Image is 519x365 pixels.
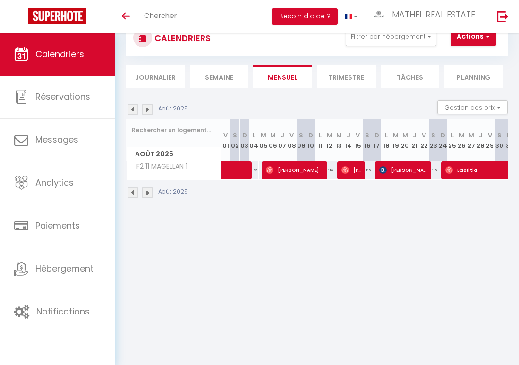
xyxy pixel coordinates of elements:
abbr: S [497,131,502,140]
span: Notifications [36,306,90,317]
span: Paiements [35,220,80,231]
th: 10 [306,119,315,161]
abbr: J [347,131,350,140]
th: 31 [504,119,514,161]
th: 27 [467,119,476,161]
th: 16 [363,119,372,161]
th: 06 [268,119,278,161]
img: logout [497,10,509,22]
span: Calendriers [35,48,84,60]
span: [PERSON_NAME] [379,161,430,179]
abbr: L [319,131,322,140]
th: 05 [259,119,268,161]
span: Réservations [35,91,90,102]
th: 30 [495,119,504,161]
li: Trimestre [317,65,376,88]
th: 04 [249,119,259,161]
th: 19 [391,119,400,161]
th: 24 [438,119,448,161]
th: 03 [240,119,249,161]
th: 20 [400,119,410,161]
abbr: D [242,131,247,140]
th: 12 [325,119,334,161]
p: Août 2025 [158,104,188,113]
th: 18 [382,119,391,161]
button: Besoin d'aide ? [272,8,338,25]
abbr: S [431,131,435,140]
abbr: D [308,131,313,140]
input: Rechercher un logement... [132,122,215,139]
span: [PERSON_NAME] [341,161,364,179]
th: 29 [485,119,495,161]
h3: CALENDRIERS [152,27,211,49]
th: 21 [410,119,419,161]
th: 15 [353,119,363,161]
abbr: V [422,131,426,140]
abbr: M [327,131,332,140]
span: Août 2025 [127,147,221,161]
abbr: D [374,131,379,140]
img: Super Booking [28,8,86,24]
abbr: M [459,131,465,140]
th: 11 [315,119,325,161]
abbr: J [479,131,483,140]
abbr: V [223,131,228,140]
span: Messages [35,134,78,145]
abbr: J [413,131,417,140]
th: 13 [334,119,344,161]
button: Gestion des prix [437,100,508,114]
abbr: M [270,131,276,140]
th: 07 [278,119,287,161]
span: Chercher [144,10,177,20]
span: MATHEL REAL ESTATE [392,8,475,20]
li: Mensuel [253,65,312,88]
th: 08 [287,119,297,161]
abbr: L [451,131,454,140]
th: 23 [429,119,438,161]
abbr: L [253,131,255,140]
div: 110 [325,161,334,179]
th: 09 [297,119,306,161]
th: 28 [476,119,485,161]
button: Ouvrir le widget de chat LiveChat [8,4,36,32]
th: 01 [221,119,230,161]
div: 110 [363,161,372,179]
abbr: M [336,131,342,140]
abbr: J [281,131,284,140]
button: Actions [451,27,496,46]
li: Journalier [126,65,185,88]
abbr: S [233,131,237,140]
div: 110 [429,161,438,179]
th: 26 [457,119,467,161]
li: Semaine [190,65,249,88]
abbr: L [385,131,388,140]
th: 17 [372,119,382,161]
p: Août 2025 [158,187,188,196]
abbr: M [468,131,474,140]
abbr: V [356,131,360,140]
span: F2 11 MAGELLAN 1 [128,161,190,172]
li: Tâches [381,65,440,88]
th: 02 [230,119,240,161]
abbr: V [488,131,492,140]
th: 22 [419,119,429,161]
th: 25 [448,119,457,161]
th: 14 [344,119,353,161]
abbr: D [507,131,511,140]
li: Planning [444,65,503,88]
button: Filtrer par hébergement [346,27,436,46]
span: Hébergement [35,263,94,274]
span: Analytics [35,177,74,188]
abbr: M [402,131,408,140]
div: Notification de nouveau message [27,1,38,13]
abbr: S [365,131,369,140]
abbr: V [289,131,294,140]
abbr: D [441,131,445,140]
img: ... [372,8,386,20]
abbr: S [299,131,303,140]
span: [PERSON_NAME] [266,161,326,179]
abbr: M [261,131,266,140]
abbr: M [393,131,399,140]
